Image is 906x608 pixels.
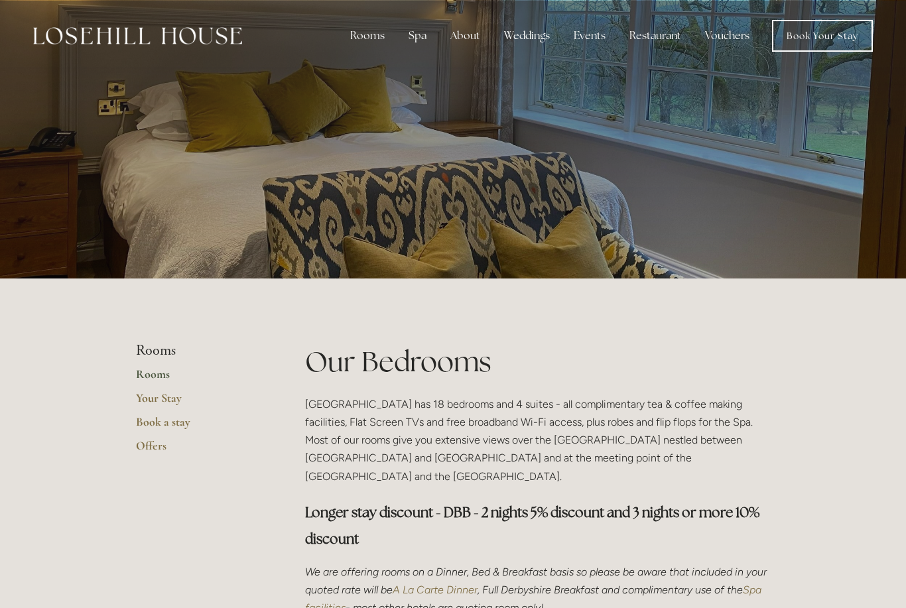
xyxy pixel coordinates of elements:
[340,23,395,49] div: Rooms
[136,367,263,391] a: Rooms
[305,503,762,548] strong: Longer stay discount - DBB - 2 nights 5% discount and 3 nights or more 10% discount
[398,23,437,49] div: Spa
[772,20,873,52] a: Book Your Stay
[440,23,491,49] div: About
[33,27,242,44] img: Losehill House
[478,583,743,596] em: , Full Derbyshire Breakfast and complimentary use of the
[305,342,770,381] h1: Our Bedrooms
[305,395,770,485] p: [GEOGRAPHIC_DATA] has 18 bedrooms and 4 suites - all complimentary tea & coffee making facilities...
[563,23,616,49] div: Events
[393,583,478,596] a: A La Carte Dinner
[305,566,769,596] em: We are offering rooms on a Dinner, Bed & Breakfast basis so please be aware that included in your...
[136,438,263,462] a: Offers
[136,414,263,438] a: Book a stay
[136,391,263,414] a: Your Stay
[694,23,760,49] a: Vouchers
[493,23,560,49] div: Weddings
[619,23,692,49] div: Restaurant
[136,342,263,359] li: Rooms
